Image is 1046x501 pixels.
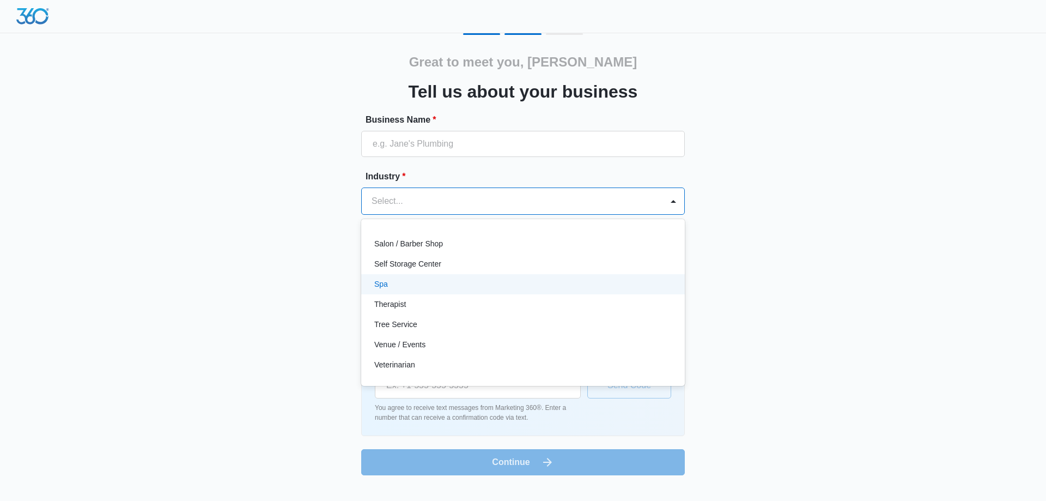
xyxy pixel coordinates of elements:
[374,258,441,270] p: Self Storage Center
[374,238,443,250] p: Salon / Barber Shop
[409,52,637,72] h2: Great to meet you, [PERSON_NAME]
[374,279,388,290] p: Spa
[366,170,689,183] label: Industry
[374,339,425,351] p: Venue / Events
[366,113,689,126] label: Business Name
[409,79,638,105] h3: Tell us about your business
[374,359,415,371] p: Veterinarian
[374,299,406,310] p: Therapist
[375,403,581,422] p: You agree to receive text messages from Marketing 360®. Enter a number that can receive a confirm...
[374,319,417,330] p: Tree Service
[361,131,685,157] input: e.g. Jane's Plumbing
